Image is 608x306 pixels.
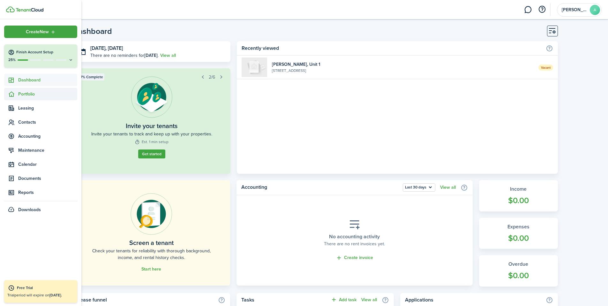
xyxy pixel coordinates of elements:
[4,186,77,199] a: Reports
[18,91,77,97] span: Portfolio
[324,241,385,247] placeholder-description: There are no rent invoices yet.
[590,5,600,15] avatar-text: A
[4,280,77,303] a: Free TrialTrialperiod will expire on[DATE].
[485,232,552,244] widget-stats-count: $0.00
[272,68,533,73] widget-list-item-description: [STREET_ADDRESS]
[485,270,552,282] widget-stats-count: $0.00
[242,44,542,52] home-widget-title: Recently viewed
[485,260,552,268] widget-stats-title: Overdue
[18,105,77,111] span: Leasing
[217,73,226,81] button: Next step
[14,292,62,298] span: period will expire on
[479,180,558,211] a: Income$0.00
[18,119,77,126] span: Contacts
[141,267,161,272] a: Start here
[135,139,169,145] widget-step-time: Est. 1 min setup
[547,26,558,36] button: Customise
[479,218,558,249] a: Expenses$0.00
[4,44,77,67] button: Finish Account Setup25%
[242,57,267,77] img: 1
[78,296,215,304] home-widget-title: Lease funnel
[18,161,77,168] span: Calendar
[18,147,77,154] span: Maintenance
[90,52,159,59] p: There are no reminders for .
[49,292,62,298] b: [DATE].
[336,254,373,262] a: Create invoice
[538,65,553,71] span: Vacant
[329,233,380,241] placeholder-title: No accounting activity
[131,193,172,235] img: Online payments
[87,248,216,261] home-placeholder-description: Check your tenants for reliability with thorough background, income, and rental history checks.
[129,238,174,248] home-placeholder-title: Screen a tenant
[131,76,172,118] img: Tenant
[403,183,435,192] button: Last 30 days
[241,183,400,192] home-widget-title: Accounting
[331,296,357,303] button: Add task
[4,26,77,38] button: Open menu
[8,57,16,63] p: 25%
[272,61,533,68] widget-list-item-title: [PERSON_NAME], Unit 1
[18,175,77,182] span: Documents
[440,185,456,190] a: View all
[18,206,41,213] span: Downloads
[405,296,542,304] home-widget-title: Applications
[73,27,112,35] header-page-title: Dashboard
[91,131,212,137] widget-step-description: Invite your tenants to track and keep up with your properties.
[209,74,215,80] span: 2/6
[79,74,103,80] span: 17% Complete
[241,296,327,304] home-widget-title: Tasks
[18,189,77,196] span: Reports
[6,6,15,12] img: TenantCloud
[90,44,226,52] h3: [DATE], [DATE]
[403,183,435,192] button: Open menu
[562,8,587,12] span: Alex
[485,223,552,231] widget-stats-title: Expenses
[7,292,74,298] p: Trial
[18,133,77,140] span: Accounting
[485,195,552,207] widget-stats-count: $0.00
[18,77,77,83] span: Dashboard
[198,73,207,81] button: Prev step
[138,149,165,158] button: Get started
[126,121,177,131] widget-step-title: Invite your tenants
[26,30,49,34] span: Create New
[522,2,534,18] a: Messaging
[479,255,558,287] a: Overdue$0.00
[17,285,74,291] div: Free Trial
[361,297,377,302] a: View all
[160,52,176,59] a: View all
[4,74,77,86] a: Dashboard
[16,8,43,12] img: TenantCloud
[16,50,73,55] h4: Finish Account Setup
[485,185,552,193] widget-stats-title: Income
[144,52,158,59] b: [DATE]
[537,4,547,15] button: Open resource center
